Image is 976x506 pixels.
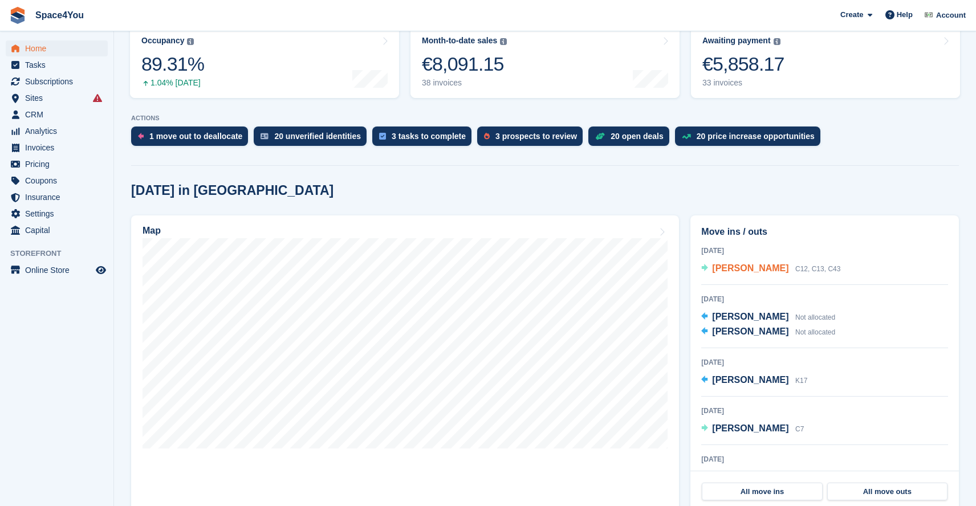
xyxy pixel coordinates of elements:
[611,132,664,141] div: 20 open deals
[392,132,466,141] div: 3 tasks to complete
[701,325,835,340] a: [PERSON_NAME] Not allocated
[25,222,93,238] span: Capital
[31,6,88,25] a: Space4You
[697,132,815,141] div: 20 price increase opportunities
[500,38,507,45] img: icon-info-grey-7440780725fd019a000dd9b08b2336e03edf1995a4989e88bcd33f0948082b44.svg
[840,9,863,21] span: Create
[795,328,835,336] span: Not allocated
[712,327,788,336] span: [PERSON_NAME]
[795,377,807,385] span: K17
[25,107,93,123] span: CRM
[795,313,835,321] span: Not allocated
[675,126,826,152] a: 20 price increase opportunities
[10,248,113,259] span: Storefront
[795,265,840,273] span: C12, C13, C43
[25,189,93,205] span: Insurance
[187,38,194,45] img: icon-info-grey-7440780725fd019a000dd9b08b2336e03edf1995a4989e88bcd33f0948082b44.svg
[25,156,93,172] span: Pricing
[701,262,840,276] a: [PERSON_NAME] C12, C13, C43
[923,9,934,21] img: Finn-Kristof Kausch
[131,115,959,122] p: ACTIONS
[261,133,269,140] img: verify_identity-adf6edd0f0f0b5bbfe63781bf79b02c33cf7c696d77639b501bdc392416b5a36.svg
[274,132,361,141] div: 20 unverified identities
[25,57,93,73] span: Tasks
[712,375,788,385] span: [PERSON_NAME]
[141,78,204,88] div: 1.04% [DATE]
[254,126,372,152] a: 20 unverified identities
[702,36,771,46] div: Awaiting payment
[701,357,948,368] div: [DATE]
[131,183,334,198] h2: [DATE] in [GEOGRAPHIC_DATA]
[6,57,108,73] a: menu
[25,123,93,139] span: Analytics
[484,133,490,140] img: prospect-51fa495bee0391a8d652442698ab0144808aea92771e9ea1ae160a38d050c398.svg
[9,7,26,24] img: stora-icon-8386f47178a22dfd0bd8f6a31ec36ba5ce8667c1dd55bd0f319d3a0aa187defe.svg
[495,132,577,141] div: 3 prospects to review
[93,93,102,103] i: Smart entry sync failures have occurred
[143,226,161,236] h2: Map
[410,26,680,98] a: Month-to-date sales €8,091.15 38 invoices
[702,78,784,88] div: 33 invoices
[25,206,93,222] span: Settings
[25,140,93,156] span: Invoices
[6,173,108,189] a: menu
[595,132,605,140] img: deal-1b604bf984904fb50ccaf53a9ad4b4a5d6e5aea283cecdc64d6e3604feb123c2.svg
[477,126,588,152] a: 3 prospects to review
[422,36,497,46] div: Month-to-date sales
[25,262,93,278] span: Online Store
[691,26,960,98] a: Awaiting payment €5,858.17 33 invoices
[701,246,948,256] div: [DATE]
[6,40,108,56] a: menu
[702,483,822,501] a: All move ins
[712,263,788,273] span: [PERSON_NAME]
[701,294,948,304] div: [DATE]
[131,126,254,152] a: 1 move out to deallocate
[795,425,804,433] span: C7
[25,40,93,56] span: Home
[372,126,477,152] a: 3 tasks to complete
[6,206,108,222] a: menu
[712,312,788,321] span: [PERSON_NAME]
[141,52,204,76] div: 89.31%
[141,36,184,46] div: Occupancy
[25,173,93,189] span: Coupons
[25,90,93,106] span: Sites
[6,222,108,238] a: menu
[897,9,913,21] span: Help
[138,133,144,140] img: move_outs_to_deallocate_icon-f764333ba52eb49d3ac5e1228854f67142a1ed5810a6f6cc68b1a99e826820c5.svg
[712,423,788,433] span: [PERSON_NAME]
[422,52,507,76] div: €8,091.15
[827,483,947,501] a: All move outs
[130,26,399,98] a: Occupancy 89.31% 1.04% [DATE]
[701,454,948,464] div: [DATE]
[94,263,108,277] a: Preview store
[701,225,948,239] h2: Move ins / outs
[25,74,93,89] span: Subscriptions
[682,134,691,139] img: price_increase_opportunities-93ffe204e8149a01c8c9dc8f82e8f89637d9d84a8eef4429ea346261dce0b2c0.svg
[6,262,108,278] a: menu
[149,132,242,141] div: 1 move out to deallocate
[6,189,108,205] a: menu
[422,78,507,88] div: 38 invoices
[6,107,108,123] a: menu
[6,90,108,106] a: menu
[702,52,784,76] div: €5,858.17
[701,406,948,416] div: [DATE]
[6,74,108,89] a: menu
[379,133,386,140] img: task-75834270c22a3079a89374b754ae025e5fb1db73e45f91037f5363f120a921f8.svg
[6,156,108,172] a: menu
[701,422,804,436] a: [PERSON_NAME] C7
[936,10,966,21] span: Account
[701,310,835,325] a: [PERSON_NAME] Not allocated
[6,140,108,156] a: menu
[774,38,780,45] img: icon-info-grey-7440780725fd019a000dd9b08b2336e03edf1995a4989e88bcd33f0948082b44.svg
[701,373,807,388] a: [PERSON_NAME] K17
[588,126,675,152] a: 20 open deals
[6,123,108,139] a: menu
